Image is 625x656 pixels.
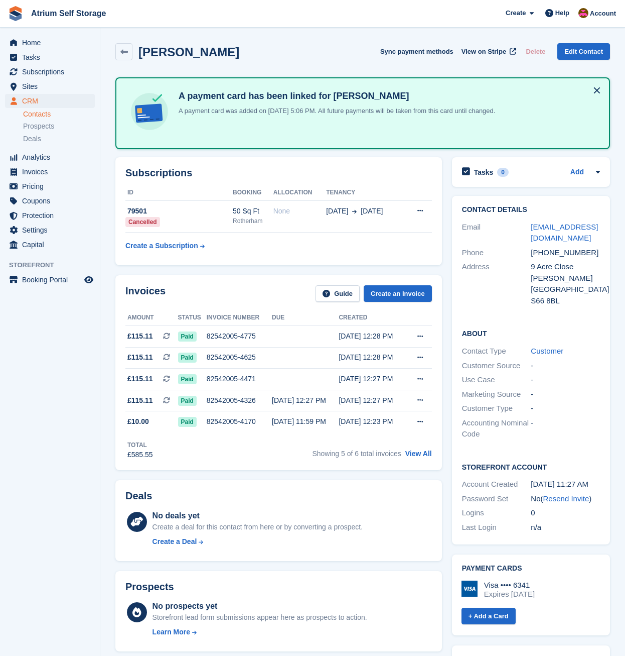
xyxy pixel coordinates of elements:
span: Analytics [22,150,82,164]
h2: Deals [125,490,152,502]
th: Amount [125,310,178,326]
a: menu [5,194,95,208]
a: Learn More [152,627,367,637]
div: 9 Acre Close [531,261,600,273]
div: Customer Source [462,360,531,372]
a: Create a Subscription [125,237,205,255]
a: menu [5,50,95,64]
th: Status [178,310,207,326]
div: [DATE] 12:28 PM [339,331,405,342]
a: Prospects [23,121,95,132]
span: Booking Portal [22,273,82,287]
div: [DATE] 12:27 PM [339,395,405,406]
a: menu [5,94,95,108]
span: Paid [178,396,197,406]
a: menu [5,150,95,164]
a: Create a Deal [152,536,363,547]
img: card-linked-ebf98d0992dc2aeb22e95c0e3c79077019eb2392cfd83c6a337811c24bc77127.svg [128,90,171,133]
div: [PHONE_NUMBER] [531,247,600,259]
div: Learn More [152,627,190,637]
div: No [531,493,600,505]
div: Total [127,441,153,450]
a: menu [5,179,95,193]
p: A payment card was added on [DATE] 5:06 PM. All future payments will be taken from this card unti... [175,106,495,116]
span: £115.11 [127,352,153,363]
div: Phone [462,247,531,259]
span: CRM [22,94,82,108]
span: Paid [178,332,197,342]
div: Password Set [462,493,531,505]
th: Due [272,310,339,326]
div: Accounting Nominal Code [462,417,531,440]
a: Customer [531,347,563,355]
img: stora-icon-8386f47178a22dfd0bd8f6a31ec36ba5ce8667c1dd55bd0f319d3a0aa187defe.svg [8,6,23,21]
div: 82542005-4625 [207,352,272,363]
div: - [531,360,600,372]
h2: Contact Details [462,206,600,214]
div: No deals yet [152,510,363,522]
span: [DATE] [361,206,383,216]
a: Create an Invoice [364,285,432,302]
div: Visa •••• 6341 [484,581,535,590]
a: menu [5,208,95,223]
span: £115.11 [127,331,153,342]
th: Booking [233,185,273,201]
div: 82542005-4471 [207,374,272,384]
span: Paid [178,374,197,384]
button: Delete [522,43,549,60]
span: Protection [22,208,82,223]
a: menu [5,36,95,50]
th: Invoice number [207,310,272,326]
a: View All [405,450,432,458]
div: - [531,417,600,440]
th: Allocation [273,185,327,201]
span: £115.11 [127,395,153,406]
h2: About [462,328,600,338]
div: Storefront lead form submissions appear here as prospects to action. [152,612,367,623]
a: Add [570,167,584,178]
div: Logins [462,507,531,519]
a: Preview store [83,274,95,286]
span: Help [555,8,569,18]
img: Visa Logo [461,581,478,597]
h2: Invoices [125,285,166,302]
div: S66 8BL [531,295,600,307]
div: - [531,389,600,400]
div: 79501 [125,206,233,216]
a: + Add a Card [461,608,516,624]
div: Contact Type [462,346,531,357]
h2: [PERSON_NAME] [138,45,239,59]
th: Tenancy [326,185,403,201]
div: - [531,374,600,386]
span: Invoices [22,165,82,179]
span: Coupons [22,194,82,208]
a: View on Stripe [457,43,518,60]
span: ( ) [541,494,592,503]
span: Home [22,36,82,50]
h2: Tasks [474,168,494,177]
a: menu [5,165,95,179]
div: Expires [DATE] [484,590,535,599]
div: - [531,403,600,414]
div: Use Case [462,374,531,386]
div: 0 [531,507,600,519]
div: £585.55 [127,450,153,460]
a: Atrium Self Storage [27,5,110,22]
div: n/a [531,522,600,533]
span: £115.11 [127,374,153,384]
h2: Payment cards [462,565,600,573]
a: Contacts [23,110,95,119]
span: Tasks [22,50,82,64]
span: [DATE] [326,206,348,216]
h2: Storefront Account [462,462,600,472]
h2: Subscriptions [125,167,432,179]
div: Create a Subscription [125,241,198,251]
span: Prospects [23,122,54,131]
div: [DATE] 11:59 PM [272,416,339,427]
span: Paid [178,353,197,363]
div: [GEOGRAPHIC_DATA] [531,284,600,295]
div: [PERSON_NAME] [531,273,600,284]
span: Subscriptions [22,65,82,79]
div: [DATE] 12:28 PM [339,352,405,363]
div: Marketing Source [462,389,531,400]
